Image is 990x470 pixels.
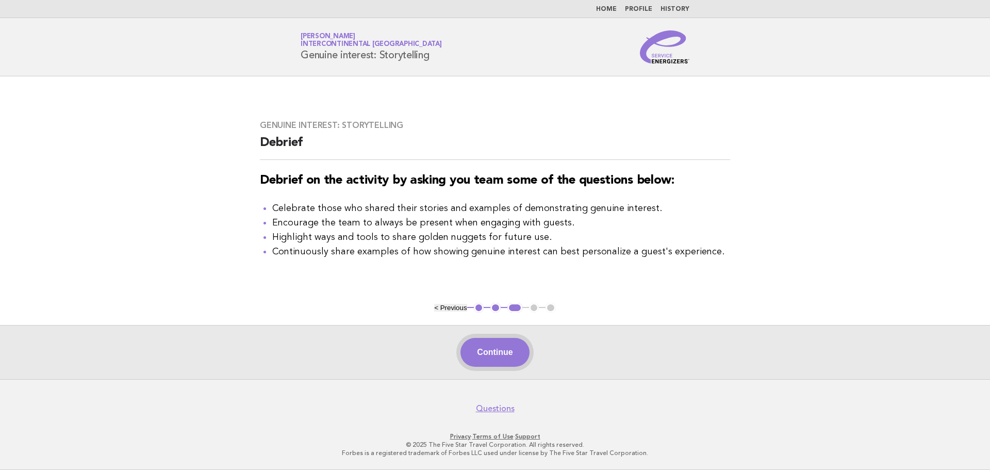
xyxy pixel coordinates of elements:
a: Profile [625,6,652,12]
a: Questions [476,403,515,414]
li: Continuously share examples of how showing genuine interest can best personalize a guest's experi... [272,245,730,259]
a: Terms of Use [472,433,514,440]
li: Highlight ways and tools to share golden nuggets for future use. [272,230,730,245]
a: Home [596,6,617,12]
li: Encourage the team to always be present when engaging with guests. [272,216,730,230]
button: 2 [490,303,501,313]
button: < Previous [434,304,467,312]
button: 1 [474,303,484,313]
a: Privacy [450,433,471,440]
li: Celebrate those who shared their stories and examples of demonstrating genuine interest. [272,201,730,216]
h1: Genuine interest: Storytelling [301,34,442,60]
h3: Genuine interest: Storytelling [260,120,730,131]
img: Service Energizers [640,30,689,63]
a: [PERSON_NAME]InterContinental [GEOGRAPHIC_DATA] [301,33,442,47]
strong: Debrief on the activity by asking you team some of the questions below: [260,174,674,187]
a: History [661,6,689,12]
p: © 2025 The Five Star Travel Corporation. All rights reserved. [179,441,811,449]
a: Support [515,433,540,440]
p: Forbes is a registered trademark of Forbes LLC used under license by The Five Star Travel Corpora... [179,449,811,457]
button: Continue [460,338,529,367]
span: InterContinental [GEOGRAPHIC_DATA] [301,41,442,48]
h2: Debrief [260,135,730,160]
button: 3 [507,303,522,313]
p: · · [179,432,811,441]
